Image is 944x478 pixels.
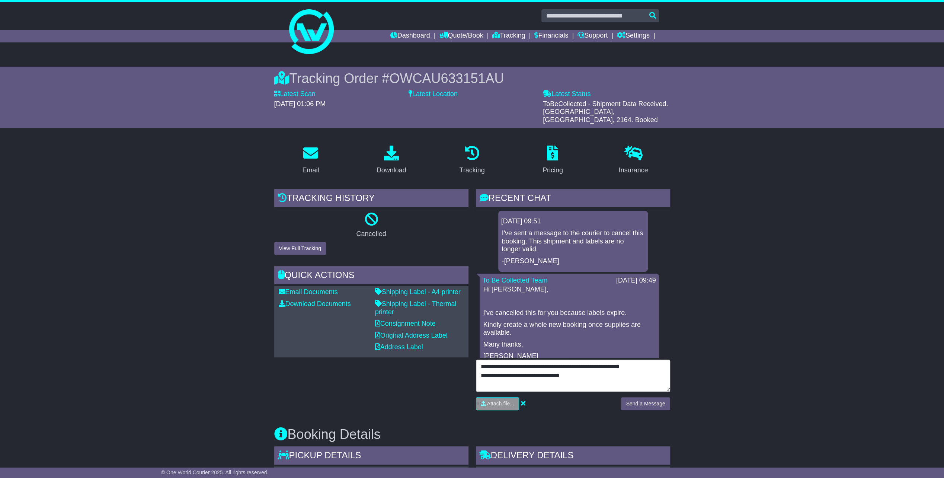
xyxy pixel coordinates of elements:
[375,300,457,316] a: Shipping Label - Thermal printer
[409,90,458,98] label: Latest Location
[502,257,644,265] p: -[PERSON_NAME]
[617,30,650,42] a: Settings
[483,341,655,349] p: Many thanks,
[297,143,324,178] a: Email
[375,320,436,327] a: Consignment Note
[538,143,568,178] a: Pricing
[439,30,483,42] a: Quote/Book
[577,30,608,42] a: Support
[274,427,670,442] h3: Booking Details
[274,230,468,238] p: Cancelled
[616,277,656,285] div: [DATE] 09:49
[483,321,655,337] p: Kindly create a whole new booking once supplies are available.
[619,165,648,175] div: Insurance
[543,90,591,98] label: Latest Status
[274,70,670,86] div: Tracking Order #
[483,286,655,294] p: Hi [PERSON_NAME],
[274,189,468,209] div: Tracking history
[375,343,423,351] a: Address Label
[375,288,461,296] a: Shipping Label - A4 printer
[483,309,655,317] p: I've cancelled this for you because labels expire.
[161,469,269,475] span: © One World Courier 2025. All rights reserved.
[274,242,326,255] button: View Full Tracking
[476,446,670,466] div: Delivery Details
[274,446,468,466] div: Pickup Details
[543,165,563,175] div: Pricing
[274,266,468,286] div: Quick Actions
[389,71,504,86] span: OWCAU633151AU
[483,277,548,284] a: To Be Collected Team
[492,30,525,42] a: Tracking
[279,300,351,307] a: Download Documents
[454,143,489,178] a: Tracking
[459,165,484,175] div: Tracking
[375,332,448,339] a: Original Address Label
[614,143,653,178] a: Insurance
[274,90,316,98] label: Latest Scan
[483,352,655,360] p: [PERSON_NAME]
[377,165,406,175] div: Download
[279,288,338,296] a: Email Documents
[501,217,645,226] div: [DATE] 09:51
[476,189,670,209] div: RECENT CHAT
[502,229,644,254] p: I've sent a message to the courier to cancel this booking. This shipment and labels are no longer...
[390,30,430,42] a: Dashboard
[543,100,668,124] span: ToBeCollected - Shipment Data Received. [GEOGRAPHIC_DATA], [GEOGRAPHIC_DATA], 2164. Booked
[302,165,319,175] div: Email
[372,143,411,178] a: Download
[274,100,326,108] span: [DATE] 01:06 PM
[534,30,568,42] a: Financials
[621,397,670,410] button: Send a Message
